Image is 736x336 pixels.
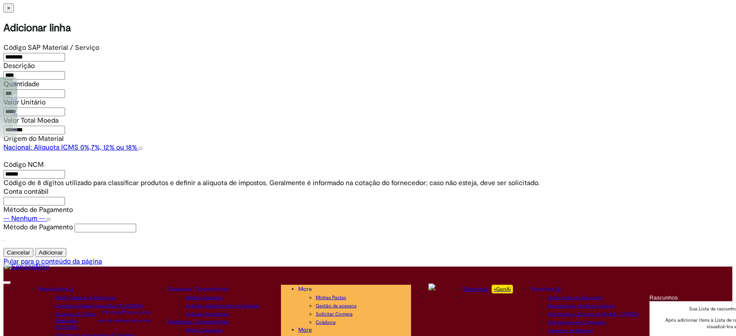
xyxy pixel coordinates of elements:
[3,160,44,169] span: Código NCM
[316,311,353,317] a: Solicitar Compra
[120,303,143,309] span: R13578294
[3,3,14,13] button: Fechar modal
[3,197,65,206] input: Conta contábil
[3,248,33,257] button: Cancelar
[186,294,222,301] a: Minhas Despesas
[298,285,312,293] a: More : 4
[3,134,64,143] span: Origem do Material
[530,285,554,293] span: Favoritos
[3,71,65,80] input: Descrição
[3,21,733,35] h2: Adicionar linha
[56,303,143,309] a: Aberto R13578294 : Compras rápidas (Speed Buy)
[98,317,124,324] span: um dia atrás
[186,327,222,333] a: Minhas Despesas
[56,311,97,324] span: Exceção da Crítica Financeira
[168,318,229,325] span: Despesas Corporativas
[3,267,733,275] a: Ir para a Homepage
[3,62,35,70] span: Descrição
[548,294,602,301] a: Exibir todos os Favoritos
[3,126,65,134] input: Valor Total Moeda
[38,285,73,293] a: Requisições : 3
[3,281,10,284] button: Alternar navegação
[102,309,121,316] span: 21h atrás
[3,223,73,232] label: Método de Pagamento
[121,309,151,316] span: 21 horas atrás
[168,285,229,293] span: Despesas Corporativas
[316,319,336,326] a: Colabora
[463,285,513,294] div: Padroniza
[168,318,229,325] a: Despesas Corporativas :
[548,327,593,334] a: Cadastro de Material
[3,108,65,116] input: Valor Unitário
[3,98,46,107] span: Valor Unitário
[3,116,59,125] span: Somente leitura - Valor Total Moeda
[3,53,65,62] input: Código SAP Material / Serviço
[548,303,615,309] a: Recuperação de bens e valores
[35,248,66,257] button: Adicionar
[298,293,411,326] ul: More
[168,285,229,293] a: Despesas Corporativas :
[429,284,435,290] img: click_logo_yellow_360x200.png
[3,206,73,214] span: Método de Pagamento
[3,143,137,152] span: Nacional: Alíquota ICMS 0%,7%, 12% ou 18%
[298,326,312,333] span: More
[3,43,99,52] span: Código SAP Material / Serviço
[4,262,160,271] img: ServiceNow
[3,80,39,88] span: Quantidade
[3,89,65,98] input: Quantidade
[3,187,49,196] span: Conta contábil
[186,303,259,309] a: Solicitar Adiantamento de Viagem
[530,285,561,293] a: Favoritos : 18
[3,257,102,266] a: Pular para o conteúdo da página
[124,317,151,324] span: um dia atrás
[316,303,357,309] a: Gestão de acessos
[492,285,513,294] p: +GenAi
[98,317,151,324] time: 29/09/2025 10:08:03
[186,311,229,317] a: Solicitar Reembolso
[298,326,312,333] a: More : 4
[56,294,116,301] a: Exibir Todas as Solicitações
[168,293,281,317] ul: Despesas Corporativas
[47,218,50,221] input: Método de Pagamento
[3,3,733,257] div: Lista de Itens
[548,319,606,326] a: Solicitações de Comodato
[70,285,73,293] span: 3
[56,324,79,330] span: R13575567
[556,285,561,293] span: 18
[56,311,97,330] a: Aberto R13575567 : Exceção da Crítica Financeira
[298,285,312,293] span: More
[139,147,142,150] input: Origem do Material Nacional: Alíquota ICMS 0%,7%, 12% ou 18%
[38,285,69,293] span: Requisições
[3,170,65,179] input: Código NCM
[56,303,118,309] span: Compras rápidas (Speed Buy)
[3,214,45,223] span: -- Nenhum --
[548,311,639,317] a: Solicitação e Estorno de Pedido – SRFIXO
[316,294,346,301] a: Minhas Pastas
[650,294,678,301] a: Rascunhos
[3,179,733,187] div: Código de 8 dígitos utilizado para classificar produtos e definir a alíquota de impostos. Geralme...
[102,309,151,316] time: 29/09/2025 16:46:34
